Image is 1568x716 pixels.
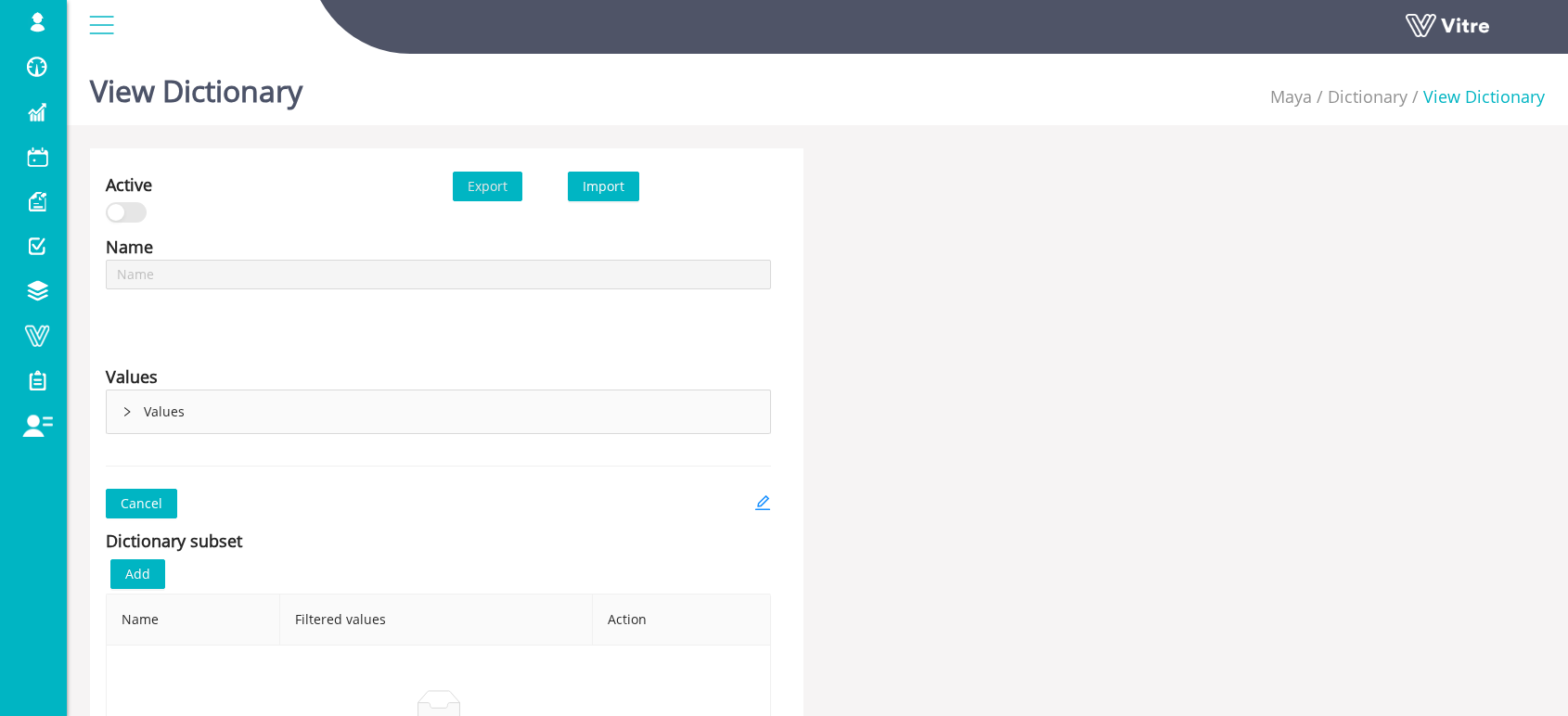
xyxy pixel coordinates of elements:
[122,406,133,417] span: right
[593,595,772,646] th: Action
[1270,85,1312,108] a: Maya
[107,390,770,433] div: rightValues
[90,46,302,125] h1: View Dictionary
[453,172,522,201] button: Export
[1407,83,1545,109] li: View Dictionary
[106,364,158,390] div: Values
[125,564,150,584] span: Add
[583,177,624,195] span: Import
[106,489,177,518] button: Cancel
[754,489,771,518] a: edit
[280,595,592,646] th: Filtered values
[106,528,242,554] div: Dictionary subset
[106,234,153,260] div: Name
[110,559,165,589] button: Add
[1328,85,1407,108] a: Dictionary
[106,172,152,198] div: Active
[754,494,771,511] span: edit
[121,493,162,514] span: Cancel
[106,260,771,289] input: Name
[735,267,750,282] img: npw-badge-icon-locked.svg
[107,595,280,646] th: Name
